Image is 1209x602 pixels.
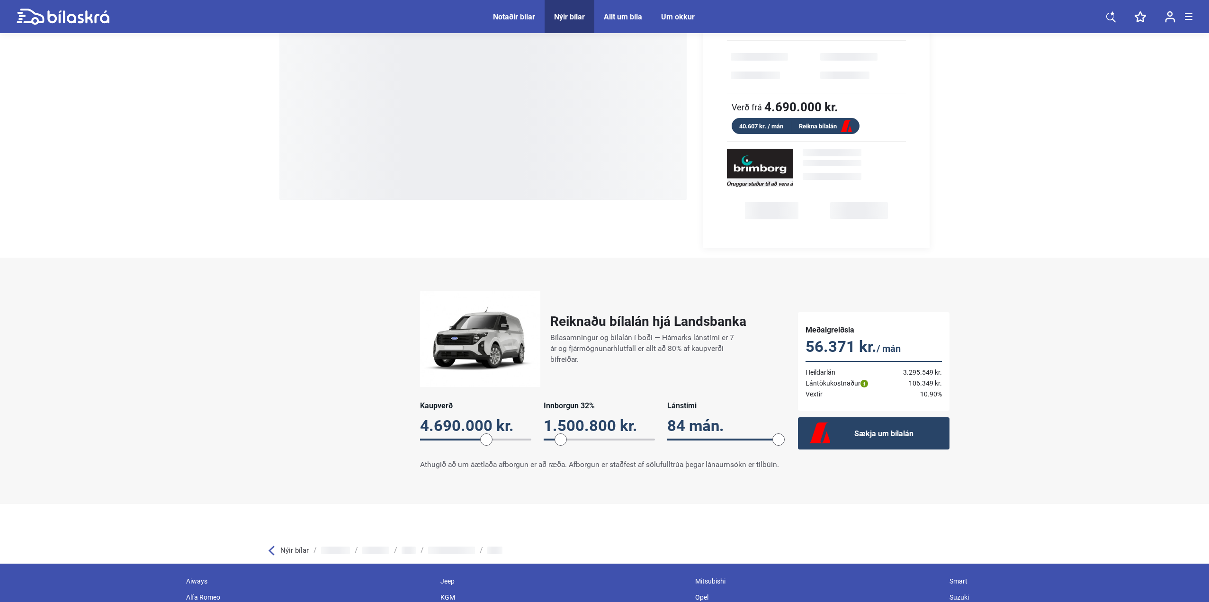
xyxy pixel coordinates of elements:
[550,314,746,329] h2: Reiknaðu bílalán hjá Landsbanka
[1165,11,1175,23] img: user-login.svg
[806,325,942,334] h5: Meðalgreiðsla
[181,573,436,589] div: Aiways
[764,101,838,113] b: 4.690.000 kr.
[835,207,883,214] span: Tilboð í uppítöku
[806,378,890,389] td: Lántökukostnaður
[877,343,901,354] span: / mán
[420,417,531,435] div: 4.690.000 kr.
[280,546,309,555] span: Nýir bílar
[753,207,790,214] span: Panta símtal
[487,547,502,554] a: 2023
[806,338,942,358] p: 56.371 kr.
[806,389,890,400] td: Vextir
[402,547,416,554] a: Ford
[550,332,736,365] p: Bílasamningur og bílalán í boði — Hámarks lánstími er 7 ár og fjármögnunarhlutfall er allt að 80%...
[732,121,791,132] div: 40.607 kr. / mán
[362,547,389,554] a: Sendibíll
[554,12,585,21] a: Nýir bílar
[791,121,860,133] a: Reikna bílalán
[803,160,861,166] span: [STREET_ADDRESS]
[803,149,861,156] span: Brimborg
[798,417,949,449] a: Sækja um bílalán
[667,401,779,410] div: Lánstími
[428,547,475,554] a: Transit Courier
[493,12,535,21] a: Notaðir bílar
[732,102,762,112] span: Verð frá
[420,401,531,410] div: Kaupverð
[420,459,779,470] p: Athugið að um áætlaða afborgun er að ræða. Afborgun er staðfest af sölufulltrúa þegar lánaumsókn ...
[889,361,941,378] td: 3.295.549 kr.
[661,12,695,21] a: Um okkur
[889,378,941,389] td: 106.349 kr.
[803,173,861,180] a: 58 bílar á söluskrá
[604,12,642,21] a: Allt um bíla
[945,573,1200,589] div: Smart
[690,573,945,589] div: Mitsubishi
[544,417,655,435] div: 1.500.800 kr.
[321,547,350,554] a: Brimborg
[436,573,690,589] div: Jeep
[889,389,941,400] td: 10.90%
[544,401,655,410] div: Innborgun 32%
[806,361,890,378] td: Heildarlán
[667,417,779,435] div: 84 mán.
